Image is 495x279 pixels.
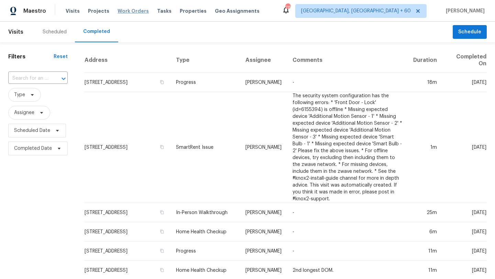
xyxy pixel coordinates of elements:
td: Progress [170,242,240,261]
td: Home Health Checkup [170,222,240,242]
td: 1m [408,92,442,203]
td: - [287,203,408,222]
h1: Filters [8,53,54,60]
button: Copy Address [159,144,165,150]
td: In-Person Walkthrough [170,203,240,222]
td: [PERSON_NAME] [240,73,287,92]
span: Schedule [458,28,481,36]
span: Assignee [14,109,34,116]
span: [PERSON_NAME] [443,8,485,14]
div: Reset [54,53,68,60]
td: - [287,222,408,242]
td: [DATE] [442,242,487,261]
td: - [287,73,408,92]
span: Work Orders [118,8,149,14]
td: [PERSON_NAME] [240,222,287,242]
span: Scheduled Date [14,127,50,134]
button: Copy Address [159,209,165,215]
th: Comments [287,48,408,73]
span: Type [14,91,25,98]
td: [PERSON_NAME] [240,242,287,261]
span: Visits [8,24,23,40]
button: Schedule [453,25,487,39]
input: Search for an address... [8,73,48,84]
th: Address [84,48,170,73]
td: [STREET_ADDRESS] [84,242,170,261]
td: 18m [408,73,442,92]
td: [DATE] [442,92,487,203]
td: [PERSON_NAME] [240,203,287,222]
span: Completed Date [14,145,52,152]
td: [PERSON_NAME] [240,92,287,203]
td: [STREET_ADDRESS] [84,203,170,222]
th: Type [170,48,240,73]
td: [DATE] [442,222,487,242]
td: 11m [408,242,442,261]
div: 715 [285,4,290,11]
button: Copy Address [159,79,165,85]
span: Properties [180,8,207,14]
span: Tasks [157,9,172,13]
td: - [287,242,408,261]
th: Assignee [240,48,287,73]
button: Open [59,74,68,83]
div: Scheduled [43,29,67,35]
span: Projects [88,8,109,14]
span: Geo Assignments [215,8,260,14]
button: Copy Address [159,267,165,273]
td: Progress [170,73,240,92]
td: 25m [408,203,442,222]
div: Completed [83,28,110,35]
button: Copy Address [159,248,165,254]
td: [STREET_ADDRESS] [84,92,170,203]
td: The security system configuration has the following errors: * 'Front Door - Lock' (id=6155394) is... [287,92,408,203]
td: SmartRent Issue [170,92,240,203]
td: [DATE] [442,73,487,92]
td: 6m [408,222,442,242]
span: Visits [66,8,80,14]
td: [STREET_ADDRESS] [84,73,170,92]
th: Completed On [442,48,487,73]
td: [DATE] [442,203,487,222]
button: Copy Address [159,228,165,235]
td: [STREET_ADDRESS] [84,222,170,242]
span: Maestro [23,8,46,14]
th: Duration [408,48,442,73]
span: [GEOGRAPHIC_DATA], [GEOGRAPHIC_DATA] + 60 [301,8,411,14]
